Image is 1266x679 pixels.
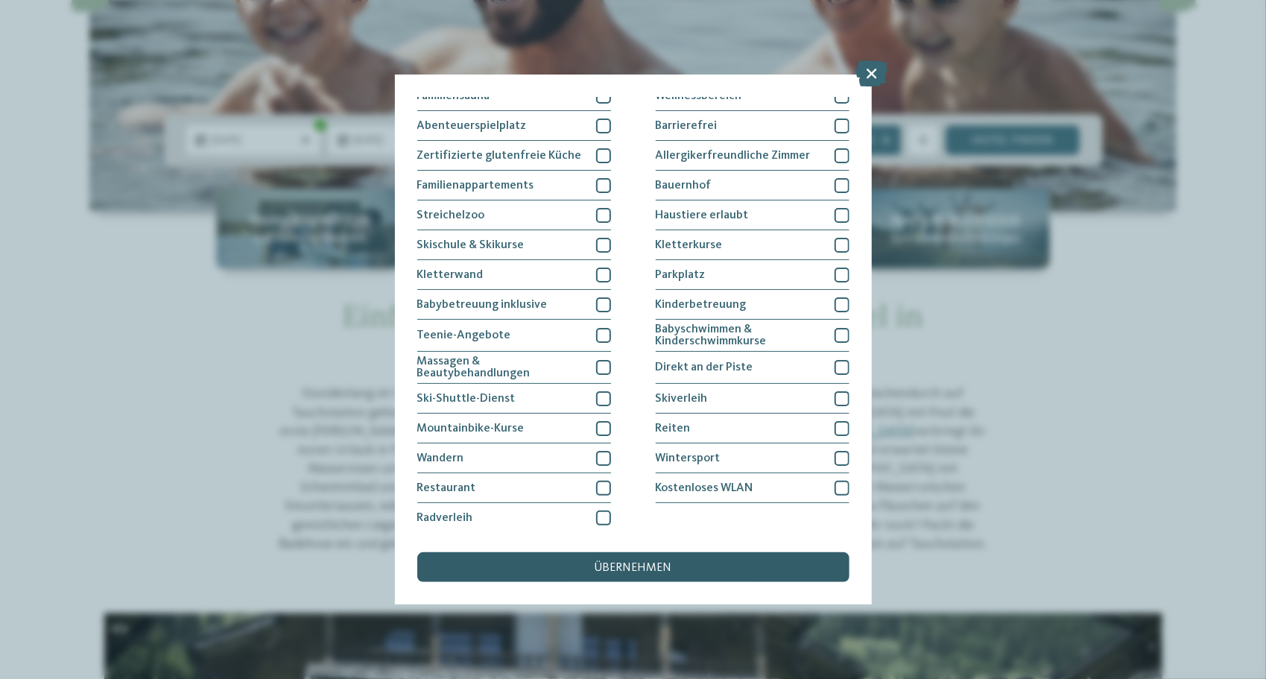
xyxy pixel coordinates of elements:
span: Kostenloses WLAN [656,482,753,494]
span: Reiten [656,423,691,435]
span: Familienappartements [417,180,534,192]
span: Massagen & Beautybehandlungen [417,356,585,379]
span: Bauernhof [656,180,712,192]
span: Skiverleih [656,393,708,405]
span: Restaurant [417,482,476,494]
span: Kletterkurse [656,239,723,251]
span: Mountainbike-Kurse [417,423,525,435]
span: Wintersport [656,452,721,464]
span: Parkplatz [656,269,706,281]
span: Direkt an der Piste [656,361,753,373]
span: Babybetreuung inklusive [417,299,548,311]
span: Wandern [417,452,464,464]
span: übernehmen [595,562,672,574]
span: Barrierefrei [656,120,718,132]
span: Teenie-Angebote [417,329,511,341]
span: Abenteuerspielplatz [417,120,527,132]
span: Babyschwimmen & Kinderschwimmkurse [656,323,823,347]
span: Kinderbetreuung [656,299,747,311]
span: Skischule & Skikurse [417,239,525,251]
span: Streichelzoo [417,209,485,221]
span: Kletterwand [417,269,484,281]
span: Allergikerfreundliche Zimmer [656,150,811,162]
span: Ski-Shuttle-Dienst [417,393,516,405]
span: Haustiere erlaubt [656,209,749,221]
span: Zertifizierte glutenfreie Küche [417,150,582,162]
span: Radverleih [417,512,473,524]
